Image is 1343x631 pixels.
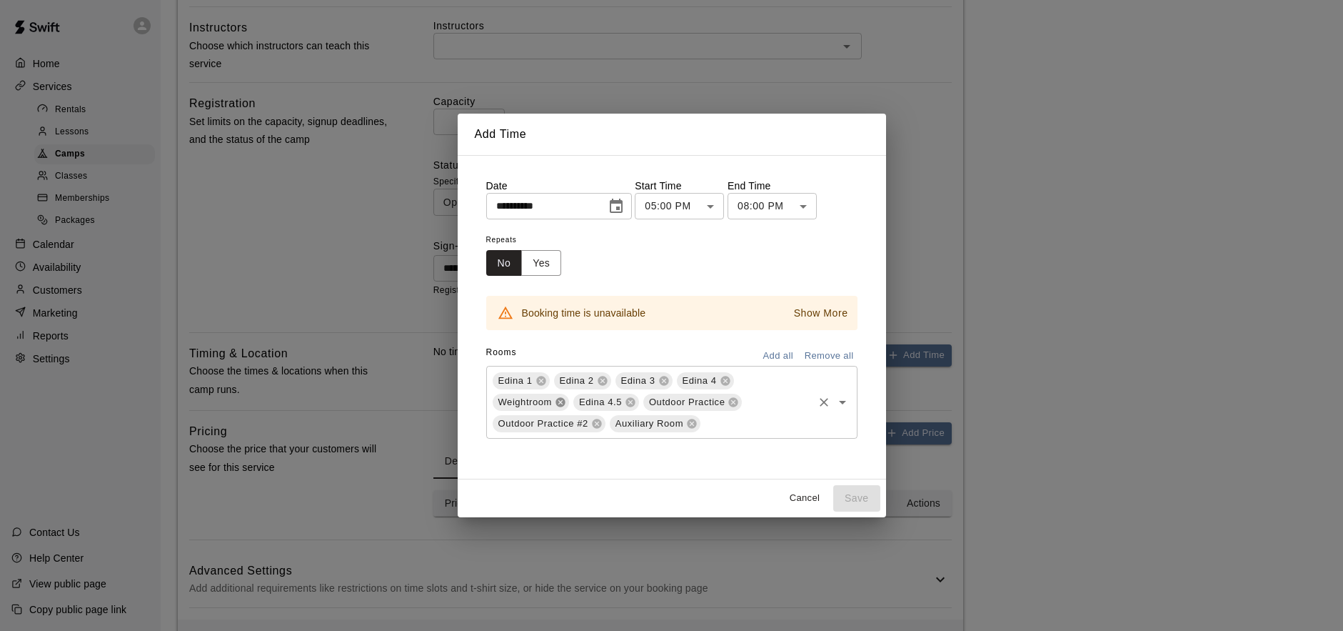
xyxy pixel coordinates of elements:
div: Edina 4 [677,372,734,389]
div: Outdoor Practice #2 [493,415,605,432]
button: No [486,250,523,277]
div: outlined button group [486,250,562,277]
p: Date [486,179,632,193]
p: Start Time [635,179,724,193]
button: Yes [521,250,561,277]
span: Edina 2 [554,374,600,388]
span: Edina 4.5 [573,395,628,409]
div: Edina 4.5 [573,394,639,411]
button: Choose date, selected date is Sep 4, 2025 [602,192,630,221]
span: Outdoor Practice #2 [493,417,594,431]
span: Rooms [486,347,517,357]
button: Cancel [782,487,828,510]
span: Edina 4 [677,374,723,388]
div: Auxiliary Room [610,415,700,432]
div: Edina 1 [493,372,550,389]
p: Show More [794,306,848,321]
span: Repeats [486,231,573,250]
button: Add all [755,345,801,367]
span: Weightroom [493,395,558,409]
button: Remove all [801,345,857,367]
div: 05:00 PM [635,193,724,219]
span: Auxiliary Room [610,417,689,431]
span: Outdoor Practice [643,395,731,409]
button: Show More [790,303,852,324]
div: 08:00 PM [728,193,817,219]
button: Clear [814,392,834,412]
h2: Add Time [458,114,886,155]
div: Edina 3 [615,372,673,389]
span: Edina 1 [493,374,538,388]
button: Open [833,392,852,412]
div: Outdoor Practice [643,394,743,411]
div: Booking time is unavailable [522,300,646,326]
div: Edina 2 [554,372,611,389]
span: Edina 3 [615,374,661,388]
p: End Time [728,179,817,193]
div: Weightroom [493,394,569,411]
